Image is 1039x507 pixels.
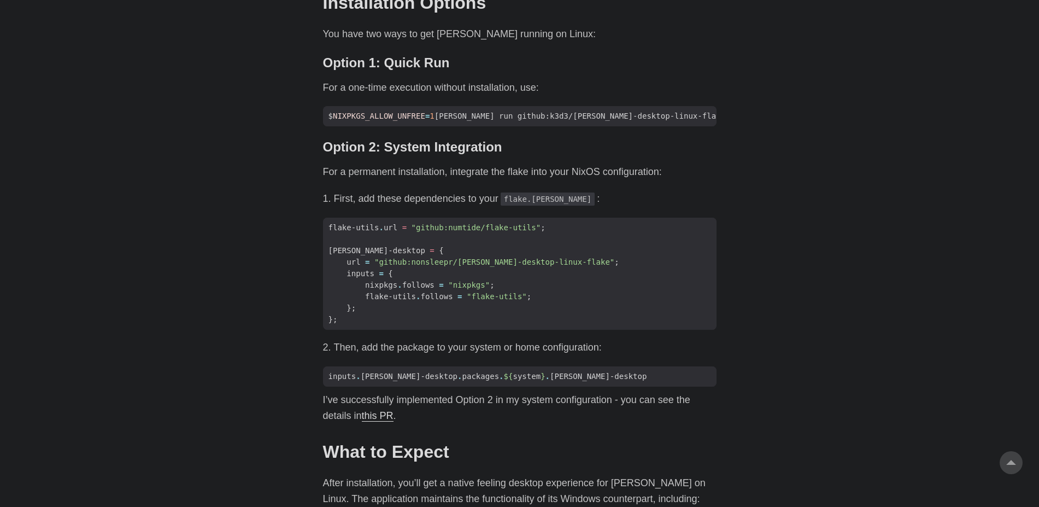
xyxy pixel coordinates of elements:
[365,281,397,289] span: nixpkgs
[420,292,453,301] span: follows
[439,246,443,255] span: {
[347,269,374,278] span: inputs
[328,223,379,232] span: flake-utils
[365,258,369,266] span: =
[614,258,619,266] span: ;
[323,392,717,424] p: I’ve successfully implemented Option 2 in my system configuration - you can see the details in .
[457,292,462,301] span: =
[425,112,430,120] span: =
[501,193,595,206] code: flake.[PERSON_NAME]
[323,441,717,462] h2: What to Expect
[379,269,383,278] span: =
[402,223,407,232] span: =
[402,281,435,289] span: follows
[448,281,490,289] span: "nixpkgs"
[439,281,443,289] span: =
[545,372,550,381] span: .
[412,223,541,232] span: "github:numtide/flake-utils"
[397,281,402,289] span: .
[323,475,717,507] p: After installation, you’ll get a native feeling desktop experience for [PERSON_NAME] on Linux. Th...
[550,372,647,381] span: [PERSON_NAME]-desktop
[1000,451,1023,474] a: go to top
[416,292,420,301] span: .
[334,340,717,356] li: Then, add the package to your system or home configuration:
[457,372,462,381] span: .
[328,246,425,255] span: [PERSON_NAME]-desktop
[323,80,717,96] p: For a one-time execution without installation, use:
[541,372,545,381] span: }
[323,139,717,155] h3: Option 2: System Integration
[362,410,394,421] a: this PR
[467,292,527,301] span: "flake-utils"
[430,112,434,120] span: 1
[328,372,356,381] span: inputs
[513,372,541,381] span: system
[334,191,717,207] li: First, add these dependencies to your :
[430,246,434,255] span: =
[356,372,360,381] span: .
[527,292,531,301] span: ;
[490,281,494,289] span: ;
[384,223,397,232] span: url
[323,164,717,180] p: For a permanent installation, integrate the flake into your NixOS configuration:
[323,55,717,71] h3: Option 1: Quick Run
[328,315,338,324] span: };
[323,26,717,42] p: You have two ways to get [PERSON_NAME] running on Linux:
[504,372,513,381] span: ${
[541,223,545,232] span: ;
[347,258,360,266] span: url
[333,112,425,120] span: NIXPKGS_ALLOW_UNFREE
[388,269,392,278] span: {
[499,372,503,381] span: .
[323,110,773,122] span: $ [PERSON_NAME] run github:k3d3/[PERSON_NAME]-desktop-linux-flake --impure
[361,372,457,381] span: [PERSON_NAME]-desktop
[379,223,383,232] span: .
[365,292,416,301] span: flake-utils
[462,372,500,381] span: packages
[374,258,614,266] span: "github:nonsleepr/[PERSON_NAME]-desktop-linux-flake"
[347,304,356,312] span: };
